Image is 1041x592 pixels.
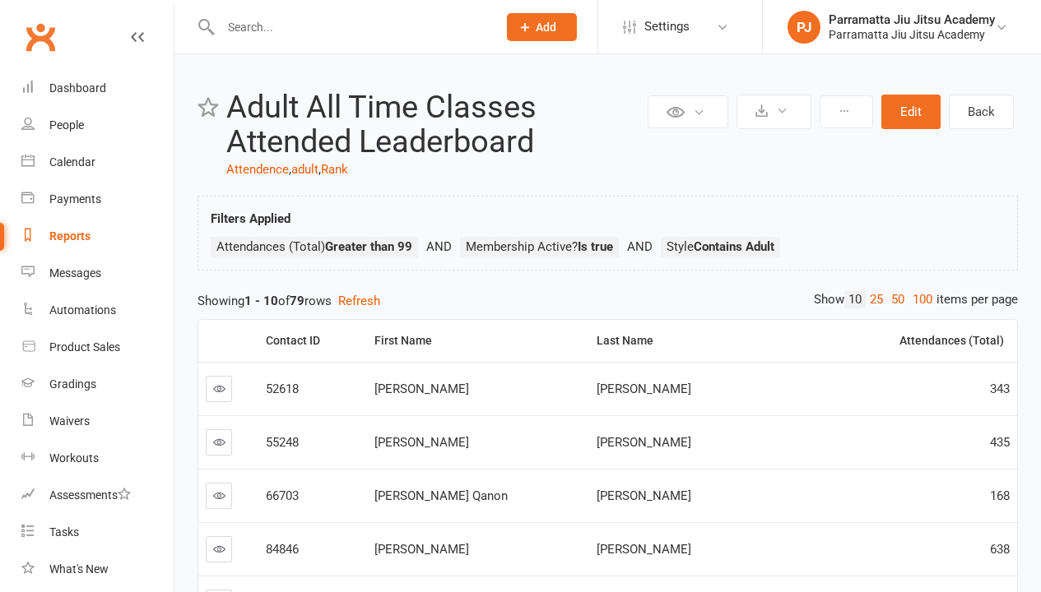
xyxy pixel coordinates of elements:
[507,13,577,41] button: Add
[597,488,691,503] span: [PERSON_NAME]
[49,81,106,95] div: Dashboard
[244,294,278,308] strong: 1 - 10
[667,239,774,254] span: Style
[21,329,174,366] a: Product Sales
[338,291,380,311] button: Refresh
[216,16,486,39] input: Search...
[49,488,131,502] div: Assessments
[49,525,79,539] div: Tasks
[887,291,909,308] a: 50
[266,382,299,396] span: 52618
[374,435,469,450] span: [PERSON_NAME]
[49,377,96,391] div: Gradings
[325,239,412,254] strong: Greater than 99
[321,162,348,177] a: Rank
[20,16,61,58] a: Clubworx
[49,451,99,465] div: Workouts
[844,291,866,308] a: 10
[374,542,469,557] span: [PERSON_NAME]
[881,95,941,129] button: Edit
[814,291,1018,308] div: Show items per page
[949,95,1014,129] a: Back
[829,12,995,27] div: Parramatta Jiu Jitsu Academy
[829,27,995,42] div: Parramatta Jiu Jitsu Academy
[21,551,174,588] a: What's New
[21,218,174,255] a: Reports
[21,366,174,403] a: Gradings
[266,542,299,557] span: 84846
[644,8,690,45] span: Settings
[226,90,644,160] h2: Adult All Time Classes Attended Leaderboard
[266,335,355,347] div: Contact ID
[866,291,887,308] a: 25
[49,266,101,280] div: Messages
[49,562,109,576] div: What's New
[21,403,174,440] a: Waivers
[536,21,556,34] span: Add
[990,435,1010,450] span: 435
[21,107,174,144] a: People
[374,488,508,503] span: [PERSON_NAME] Qanon
[289,162,291,177] span: ,
[226,162,289,177] a: Attendence
[21,181,174,218] a: Payments
[290,294,304,308] strong: 79
[374,335,576,347] div: First Name
[318,162,321,177] span: ,
[49,229,91,243] div: Reports
[291,162,318,177] a: adult
[843,335,1004,347] div: Attendances (Total)
[597,542,691,557] span: [PERSON_NAME]
[597,382,691,396] span: [PERSON_NAME]
[597,335,822,347] div: Last Name
[211,211,290,226] strong: Filters Applied
[198,291,1018,311] div: Showing of rows
[21,292,174,329] a: Automations
[21,514,174,551] a: Tasks
[266,435,299,450] span: 55248
[21,477,174,514] a: Assessments
[21,144,174,181] a: Calendar
[788,11,820,44] div: PJ
[990,382,1010,396] span: 343
[990,542,1010,557] span: 638
[49,192,101,206] div: Payments
[49,155,95,169] div: Calendar
[21,255,174,292] a: Messages
[374,382,469,396] span: [PERSON_NAME]
[597,435,691,450] span: [PERSON_NAME]
[990,488,1010,503] span: 168
[49,414,90,428] div: Waivers
[216,239,412,254] span: Attendances (Total)
[909,291,936,308] a: 100
[49,340,120,354] div: Product Sales
[49,118,84,132] div: People
[49,303,116,317] div: Automations
[466,239,613,254] span: Membership Active?
[578,239,613,254] strong: Is true
[266,488,299,503] span: 66703
[694,239,774,254] strong: Contains Adult
[21,70,174,107] a: Dashboard
[21,440,174,477] a: Workouts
